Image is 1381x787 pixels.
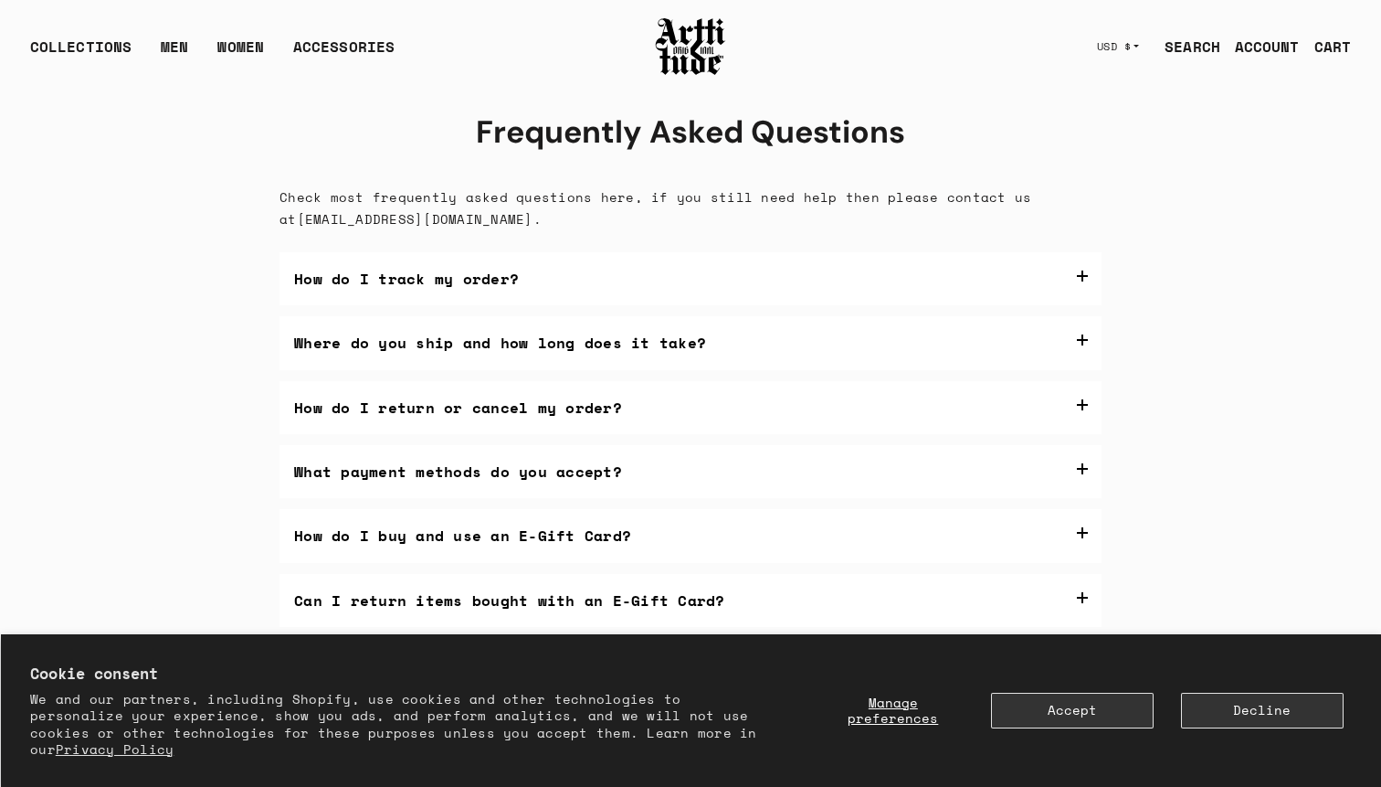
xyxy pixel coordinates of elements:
[161,36,188,72] a: MEN
[30,664,757,684] h2: Cookie consent
[293,36,395,72] div: ACCESSORIES
[1314,36,1351,58] div: CART
[217,36,264,72] a: WOMEN
[279,252,1102,305] label: How do I track my order?
[56,739,174,759] a: Privacy Policy
[1097,39,1132,54] span: USD $
[1300,28,1351,65] a: Open cart
[16,36,409,72] ul: Main navigation
[1,95,1380,153] h1: Frequently Asked Questions
[279,316,1102,369] label: Where do you ship and how long does it take?
[279,381,1102,434] label: How do I return or cancel my order?
[297,209,533,229] a: [EMAIL_ADDRESS][DOMAIN_NAME]
[848,693,938,728] span: Manage preferences
[279,574,1102,627] label: Can I return items bought with an E-Gift Card?
[1086,27,1151,67] button: USD $
[30,691,757,758] p: We and our partners, including Shopify, use cookies and other technologies to personalize your ex...
[279,186,1102,229] p: Check most frequently asked questions here, if you still need help then please contact us at .
[30,36,132,72] div: COLLECTIONS
[1181,693,1344,729] button: Decline
[1150,28,1220,65] a: SEARCH
[279,509,1102,562] label: How do I buy and use an E-Gift Card?
[654,16,727,78] img: Arttitude
[991,693,1154,729] button: Accept
[279,445,1102,498] label: What payment methods do you accept?
[1220,28,1300,65] a: ACCOUNT
[823,693,964,729] button: Manage preferences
